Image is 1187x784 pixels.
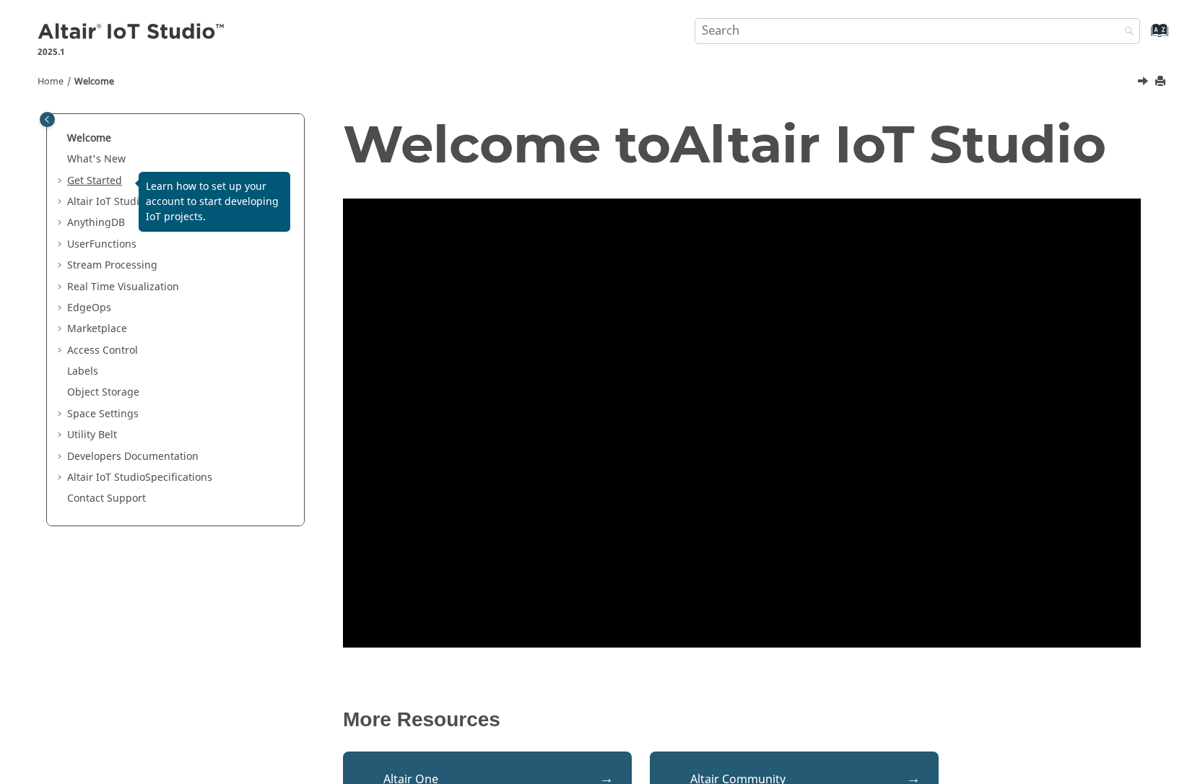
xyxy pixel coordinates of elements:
a: Welcome [74,75,114,88]
a: Labels [67,364,98,379]
button: Search [1105,18,1146,46]
a: Next topic: What's New [1139,74,1150,92]
a: Altair IoT StudioSpecifications [67,470,212,485]
a: Get Started [67,173,122,188]
span: Expand Developers Documentation [56,450,67,464]
a: Real Time Visualization [67,279,179,295]
a: Access Control [67,343,138,358]
a: What's New [67,152,126,167]
span: Expand Altair IoT StudioSpecifications [56,471,67,485]
span: Altair IoT Studio [670,112,1106,175]
p: More Resources [343,708,1141,731]
a: UserFunctions [67,237,136,252]
span: Expand Altair IoT StudioTutorials [56,195,67,209]
nav: Tools [16,62,1171,95]
span: Expand Marketplace [56,322,67,336]
a: AnythingDB [67,215,125,230]
button: Toggle publishing table of content [40,112,55,127]
span: Expand Space Settings [56,407,67,422]
a: Space Settings [67,406,139,422]
img: Altair IoT Studio [38,21,227,44]
span: Expand Access Control [56,344,67,358]
a: Contact Support [67,491,146,506]
a: Altair IoT StudioTutorials [67,194,188,209]
a: Marketplace [67,321,127,336]
a: EdgeOps [67,300,111,315]
input: Search query [695,18,1140,44]
a: Go to index terms page [1128,30,1160,45]
span: Expand Real Time Visualization [56,280,67,295]
span: Expand Get Started [56,174,67,188]
p: 2025.1 [38,45,227,58]
span: Altair IoT Studio [67,470,145,485]
span: Expand EdgeOps [56,301,67,315]
span: Altair IoT Studio [67,194,145,209]
a: Utility Belt [67,427,117,443]
span: Expand Stream Processing [56,258,67,273]
a: Object Storage [67,385,139,400]
span: Expand Utility Belt [56,428,67,443]
ul: Table of Contents [56,131,295,506]
h1: Welcome to [343,116,1141,173]
a: Stream Processing [67,258,157,273]
button: Print this page [1156,72,1168,92]
span: Expand UserFunctions [56,238,67,252]
a: Home [38,75,64,88]
a: Developers Documentation [67,449,199,464]
span: Functions [90,237,136,252]
span: Expand AnythingDB [56,216,67,230]
a: Welcome [67,131,111,146]
p: Learn how to set up your account to start developing IoT projects. [146,179,283,225]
